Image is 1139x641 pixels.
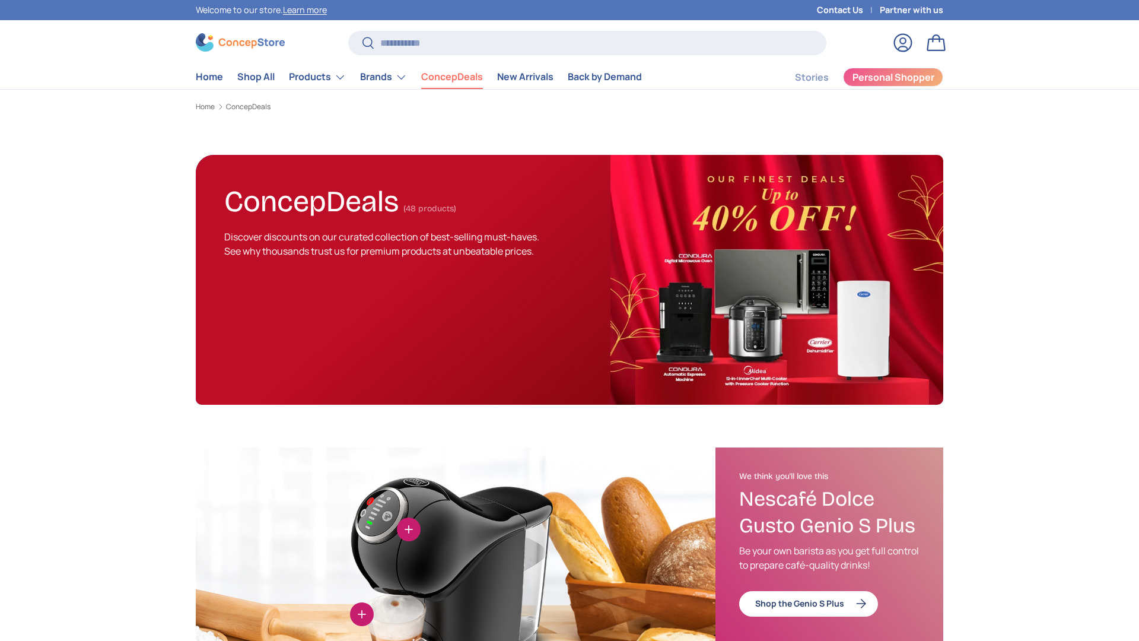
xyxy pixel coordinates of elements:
span: Discover discounts on our curated collection of best-selling must-haves. See why thousands trust ... [224,230,539,258]
a: Home [196,103,215,110]
nav: Breadcrumbs [196,101,943,112]
a: Products [289,65,346,89]
a: Brands [360,65,407,89]
a: Home [196,65,223,88]
a: New Arrivals [497,65,553,88]
a: Shop All [237,65,275,88]
a: Shop the Genio S Plus [739,591,878,617]
nav: Secondary [766,65,943,89]
a: Personal Shopper [843,68,943,87]
p: Be your own barista as you get full control to prepare café-quality drinks! [739,544,920,572]
h2: We think you'll love this [739,471,920,482]
a: ConcepDeals [421,65,483,88]
a: Contact Us [817,4,880,17]
a: ConcepDeals [226,103,271,110]
a: Stories [795,66,829,89]
img: ConcepDeals [610,155,943,405]
a: Partner with us [880,4,943,17]
summary: Brands [353,65,414,89]
h3: Nescafé Dolce Gusto Genio S Plus [739,486,920,540]
p: Welcome to our store. [196,4,327,17]
summary: Products [282,65,353,89]
span: Personal Shopper [852,72,934,82]
a: Learn more [283,4,327,15]
a: Back by Demand [568,65,642,88]
img: ConcepStore [196,33,285,52]
h1: ConcepDeals [224,179,399,219]
nav: Primary [196,65,642,89]
span: (48 products) [403,204,456,214]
